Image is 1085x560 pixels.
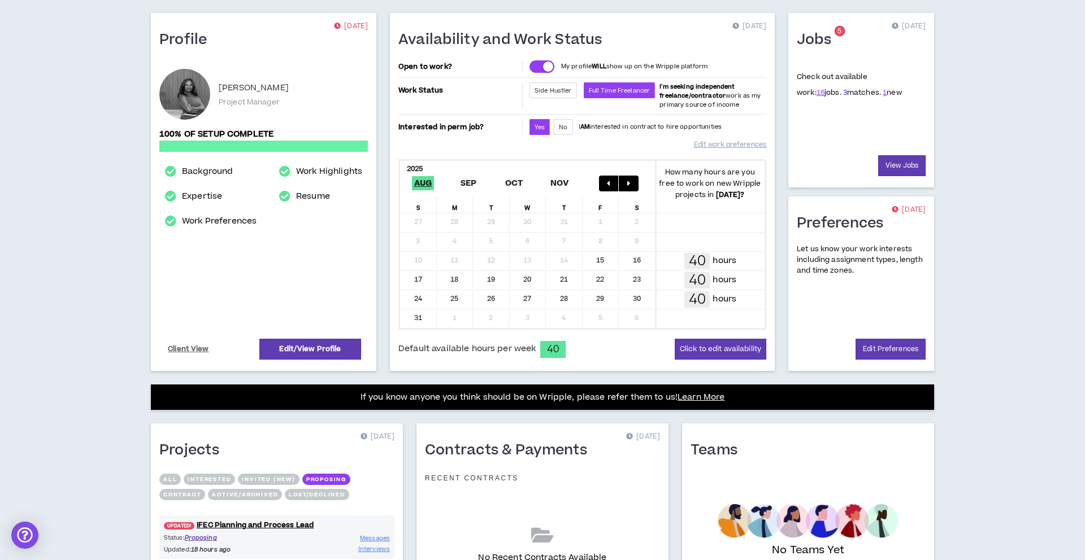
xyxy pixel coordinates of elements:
[656,167,765,200] p: How many hours are you free to work on new Wripple projects in
[713,274,736,286] p: hours
[358,544,390,554] a: Interviews
[412,176,435,190] span: Aug
[772,542,844,558] p: No Teams Yet
[579,123,722,132] p: I interested in contract to hire opportunities
[219,81,289,95] p: [PERSON_NAME]
[691,441,746,460] h1: Teams
[797,244,926,277] p: Let us know your work interests including assignment types, length and time zones.
[334,21,368,32] p: [DATE]
[713,255,736,267] p: hours
[817,88,841,98] span: jobs.
[675,339,766,360] button: Click to edit availability
[159,31,216,49] h1: Profile
[166,339,211,359] a: Client View
[296,165,362,178] a: Work Highlights
[407,164,423,174] b: 2025
[559,123,567,132] span: No
[883,88,887,98] a: 1
[834,26,845,37] sup: 5
[659,82,761,109] span: work as my primary source of income
[437,196,474,213] div: M
[296,190,330,203] a: Resume
[159,441,228,460] h1: Projects
[259,339,361,360] a: Edit/View Profile
[843,88,847,98] a: 3
[184,474,235,485] button: Interested
[400,196,437,213] div: S
[398,82,520,98] p: Work Status
[358,545,390,553] span: Interviews
[398,31,611,49] h1: Availability and Work Status
[164,522,194,530] span: UPDATED!
[817,88,824,98] a: 16
[361,431,394,443] p: [DATE]
[191,545,231,554] i: 18 hours ago
[398,119,520,135] p: Interested in perm job?
[159,520,394,531] a: UPDATED!IFEC Planning and Process Lead
[843,88,881,98] span: matches.
[797,215,892,233] h1: Preferences
[302,474,350,485] button: Proposing
[182,165,233,178] a: Background
[856,339,926,360] a: Edit Preferences
[535,123,545,132] span: Yes
[892,21,926,32] p: [DATE]
[678,391,724,403] a: Learn More
[458,176,479,190] span: Sep
[11,522,38,549] div: Open Intercom Messenger
[883,88,902,98] span: new
[546,196,583,213] div: T
[398,62,520,71] p: Open to work?
[732,21,766,32] p: [DATE]
[473,196,510,213] div: T
[659,82,735,100] b: I'm seeking independent freelance/contractor
[561,62,708,71] p: My profile show up on the Wripple platform
[535,86,572,95] span: Side Hustler
[878,155,926,176] a: View Jobs
[837,27,841,36] span: 5
[159,474,181,485] button: All
[580,123,589,131] strong: AM
[548,176,571,190] span: Nov
[583,196,619,213] div: F
[182,215,257,228] a: Work Preferences
[716,190,745,200] b: [DATE] ?
[219,97,280,107] p: Project Manager
[718,504,898,538] img: empty
[592,62,606,71] strong: WILL
[797,31,840,49] h1: Jobs
[208,489,282,500] button: Active/Archived
[164,545,277,554] p: Updated:
[503,176,526,190] span: Oct
[626,431,660,443] p: [DATE]
[159,128,368,141] p: 100% of setup complete
[360,534,390,542] span: Messages
[185,533,217,542] span: Proposing
[425,441,596,460] h1: Contracts & Payments
[182,190,222,203] a: Expertise
[713,293,736,305] p: hours
[285,489,349,500] button: Lost/Declined
[159,489,205,500] button: Contract
[892,204,926,216] p: [DATE]
[164,533,277,542] p: Status:
[159,69,210,120] div: Kamille W.
[360,533,390,544] a: Messages
[398,343,536,355] span: Default available hours per week
[510,196,546,213] div: W
[619,196,656,213] div: S
[238,474,299,485] button: Invited (new)
[797,72,902,98] p: Check out available work:
[361,391,725,404] p: If you know anyone you think should be on Wripple, please refer them to us!
[694,135,766,155] a: Edit work preferences
[425,474,519,483] p: Recent Contracts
